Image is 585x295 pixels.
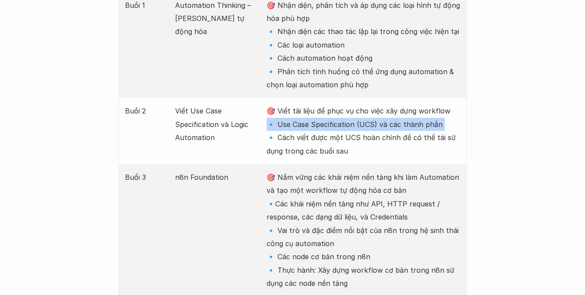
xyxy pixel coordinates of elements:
p: 🎯 Viết tài liệu để phục vụ cho việc xây dựng workflow 🔹 Use Case Specification (UCS) và các thành... [267,104,460,158]
p: Buổi 3 [125,171,166,184]
p: n8n Foundation [175,171,258,184]
p: Buổi 2 [125,104,166,117]
p: Viết Use Case Specification và Logic Automation [175,104,258,144]
p: 🎯 Nắm vững các khái niệm nền tảng khi làm Automation và tạo một workflow tự động hóa cơ bản 🔹Các ... [267,171,460,290]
